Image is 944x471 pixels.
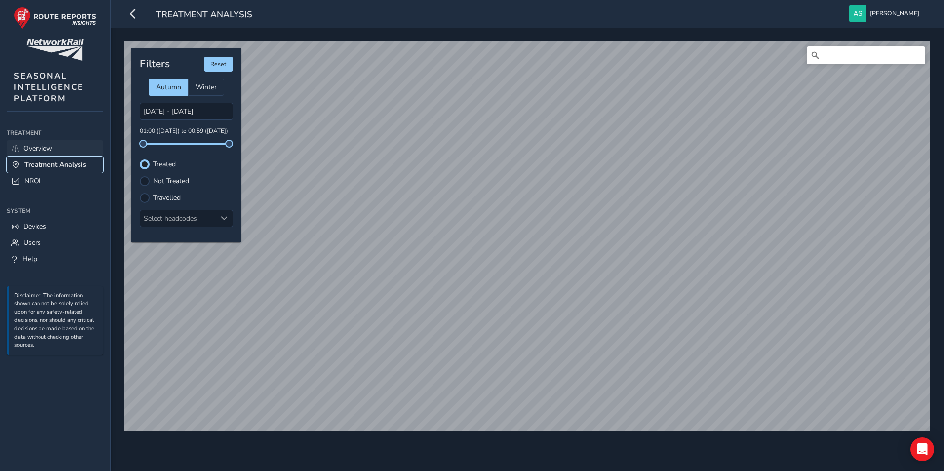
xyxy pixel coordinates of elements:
span: Winter [196,82,217,92]
p: 01:00 ([DATE]) to 00:59 ([DATE]) [140,127,233,136]
span: Treatment Analysis [24,160,86,169]
input: Search [807,46,925,64]
a: Users [7,235,103,251]
img: customer logo [26,39,84,61]
span: Overview [23,144,52,153]
div: Select headcodes [140,210,216,227]
p: Disclaimer: The information shown can not be solely relied upon for any safety-related decisions,... [14,292,98,350]
img: diamond-layout [849,5,866,22]
span: SEASONAL INTELLIGENCE PLATFORM [14,70,83,104]
button: Reset [204,57,233,72]
a: Overview [7,140,103,157]
button: [PERSON_NAME] [849,5,923,22]
div: Autumn [149,78,188,96]
img: rr logo [14,7,96,29]
span: Devices [23,222,46,231]
span: Help [22,254,37,264]
span: [PERSON_NAME] [870,5,919,22]
span: Autumn [156,82,181,92]
a: Devices [7,218,103,235]
span: Users [23,238,41,247]
canvas: Map [124,41,930,431]
div: Open Intercom Messenger [910,437,934,461]
a: Treatment Analysis [7,157,103,173]
span: Treatment Analysis [156,8,252,22]
h4: Filters [140,58,170,70]
div: Winter [188,78,224,96]
a: NROL [7,173,103,189]
label: Travelled [153,195,181,201]
a: Help [7,251,103,267]
label: Not Treated [153,178,189,185]
label: Treated [153,161,176,168]
span: NROL [24,176,43,186]
div: System [7,203,103,218]
div: Treatment [7,125,103,140]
